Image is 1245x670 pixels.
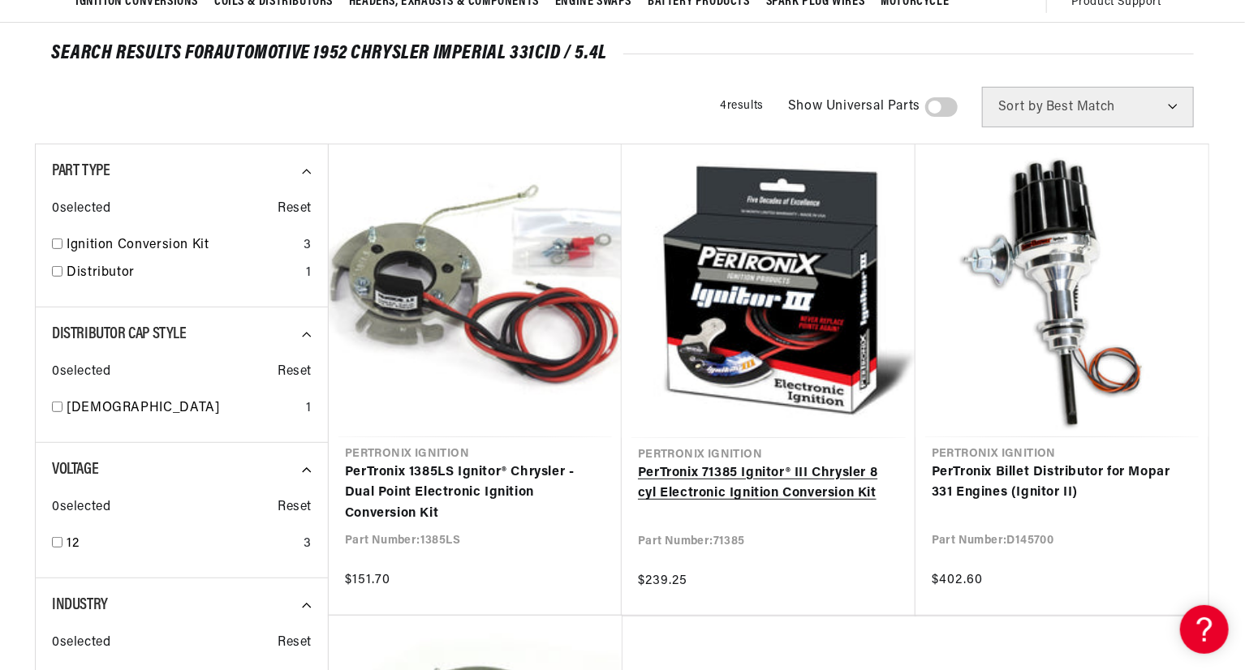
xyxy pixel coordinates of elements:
[67,235,297,256] a: Ignition Conversion Kit
[52,326,187,342] span: Distributor Cap Style
[52,633,110,654] span: 0 selected
[306,398,312,419] div: 1
[52,199,110,220] span: 0 selected
[67,398,299,419] a: [DEMOGRAPHIC_DATA]
[278,497,312,518] span: Reset
[304,235,312,256] div: 3
[720,100,764,112] span: 4 results
[788,97,920,118] span: Show Universal Parts
[345,462,605,525] a: PerTronix 1385LS Ignitor® Chrysler - Dual Point Electronic Ignition Conversion Kit
[932,462,1192,504] a: PerTronix Billet Distributor for Mopar 331 Engines (Ignitor II)
[638,463,899,505] a: PerTronix 71385 Ignitor® III Chrysler 8 cyl Electronic Ignition Conversion Kit
[52,362,110,383] span: 0 selected
[52,597,108,613] span: Industry
[67,534,297,555] a: 12
[67,263,299,284] a: Distributor
[278,633,312,654] span: Reset
[52,497,110,518] span: 0 selected
[52,462,98,478] span: Voltage
[278,362,312,383] span: Reset
[52,163,110,179] span: Part Type
[278,199,312,220] span: Reset
[306,263,312,284] div: 1
[982,87,1194,127] select: Sort by
[51,45,1194,62] div: SEARCH RESULTS FOR Automotive 1952 Chrysler Imperial 331cid / 5.4L
[304,534,312,555] div: 3
[998,101,1043,114] span: Sort by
